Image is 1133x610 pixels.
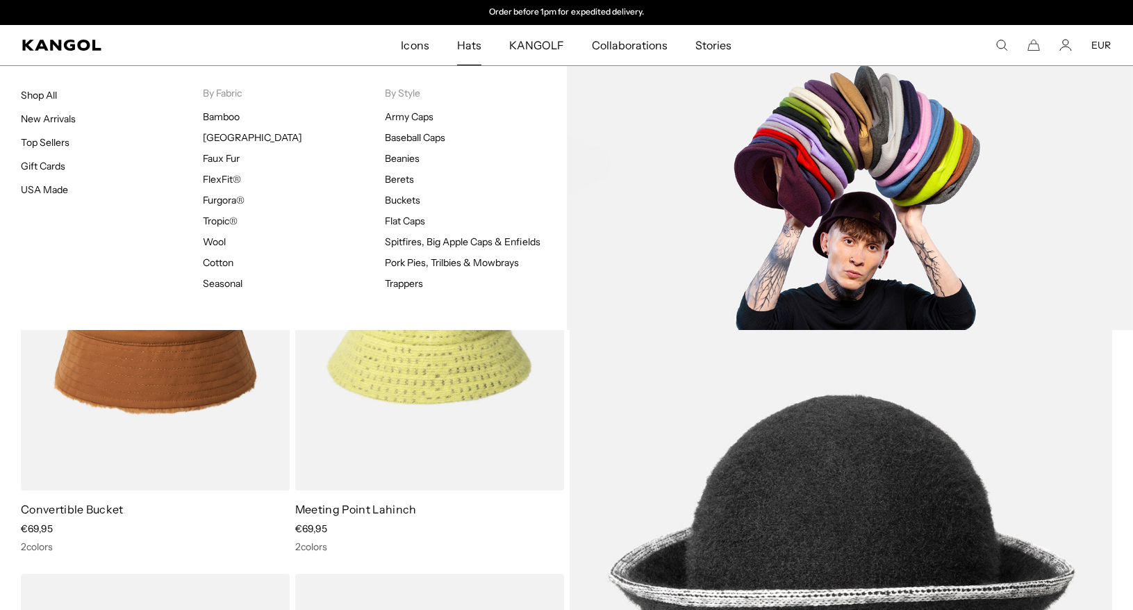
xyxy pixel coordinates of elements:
[1091,39,1111,51] button: EUR
[387,25,443,65] a: Icons
[424,7,710,18] slideshow-component: Announcement bar
[203,110,240,123] a: Bamboo
[495,25,578,65] a: KANGOLF
[21,502,124,516] a: Convertible Bucket
[21,522,53,535] span: €69,95
[203,131,302,144] a: [GEOGRAPHIC_DATA]
[385,131,445,144] a: Baseball Caps
[995,39,1008,51] summary: Search here
[385,173,414,186] a: Berets
[295,541,564,553] div: 2 colors
[203,277,242,290] a: Seasonal
[457,25,481,65] span: Hats
[295,502,417,516] a: Meeting Point Lahinch
[21,160,65,172] a: Gift Cards
[203,152,240,165] a: Faux Fur
[21,136,69,149] a: Top Sellers
[1027,39,1040,51] button: Cart
[695,25,731,65] span: Stories
[385,152,420,165] a: Beanies
[385,256,520,269] a: Pork Pies, Trilbies & Mowbrays
[1059,39,1072,51] a: Account
[443,25,495,65] a: Hats
[509,25,564,65] span: KANGOLF
[385,87,567,99] p: By Style
[424,7,710,18] div: Announcement
[203,215,238,227] a: Tropic®
[385,277,423,290] a: Trappers
[401,25,429,65] span: Icons
[22,40,265,51] a: Kangol
[578,25,681,65] a: Collaborations
[203,194,245,206] a: Furgora®
[295,522,327,535] span: €69,95
[592,25,668,65] span: Collaborations
[489,7,644,18] p: Order before 1pm for expedited delivery.
[385,110,433,123] a: Army Caps
[424,7,710,18] div: 2 of 2
[203,236,226,248] a: Wool
[385,236,540,248] a: Spitfires, Big Apple Caps & Enfields
[21,89,57,101] a: Shop All
[681,25,745,65] a: Stories
[203,87,385,99] p: By Fabric
[21,113,76,125] a: New Arrivals
[385,194,420,206] a: Buckets
[21,541,290,553] div: 2 colors
[203,256,233,269] a: Cotton
[385,215,425,227] a: Flat Caps
[203,173,241,186] a: FlexFit®
[21,183,68,196] a: USA Made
